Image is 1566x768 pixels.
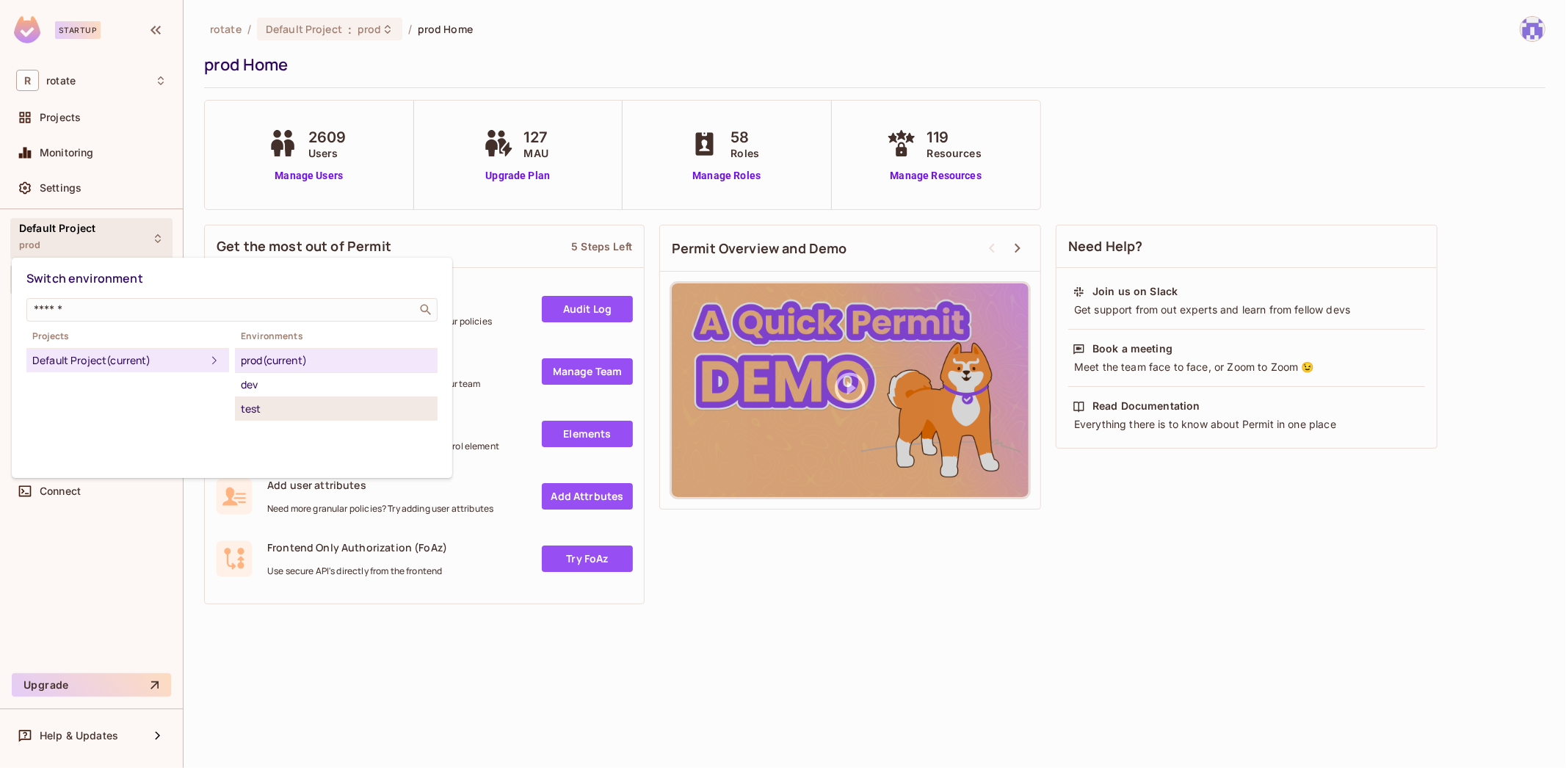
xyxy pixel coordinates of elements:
[26,330,229,342] span: Projects
[241,376,432,394] div: dev
[26,270,143,286] span: Switch environment
[32,352,206,369] div: Default Project (current)
[241,400,432,418] div: test
[235,330,438,342] span: Environments
[241,352,432,369] div: prod (current)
